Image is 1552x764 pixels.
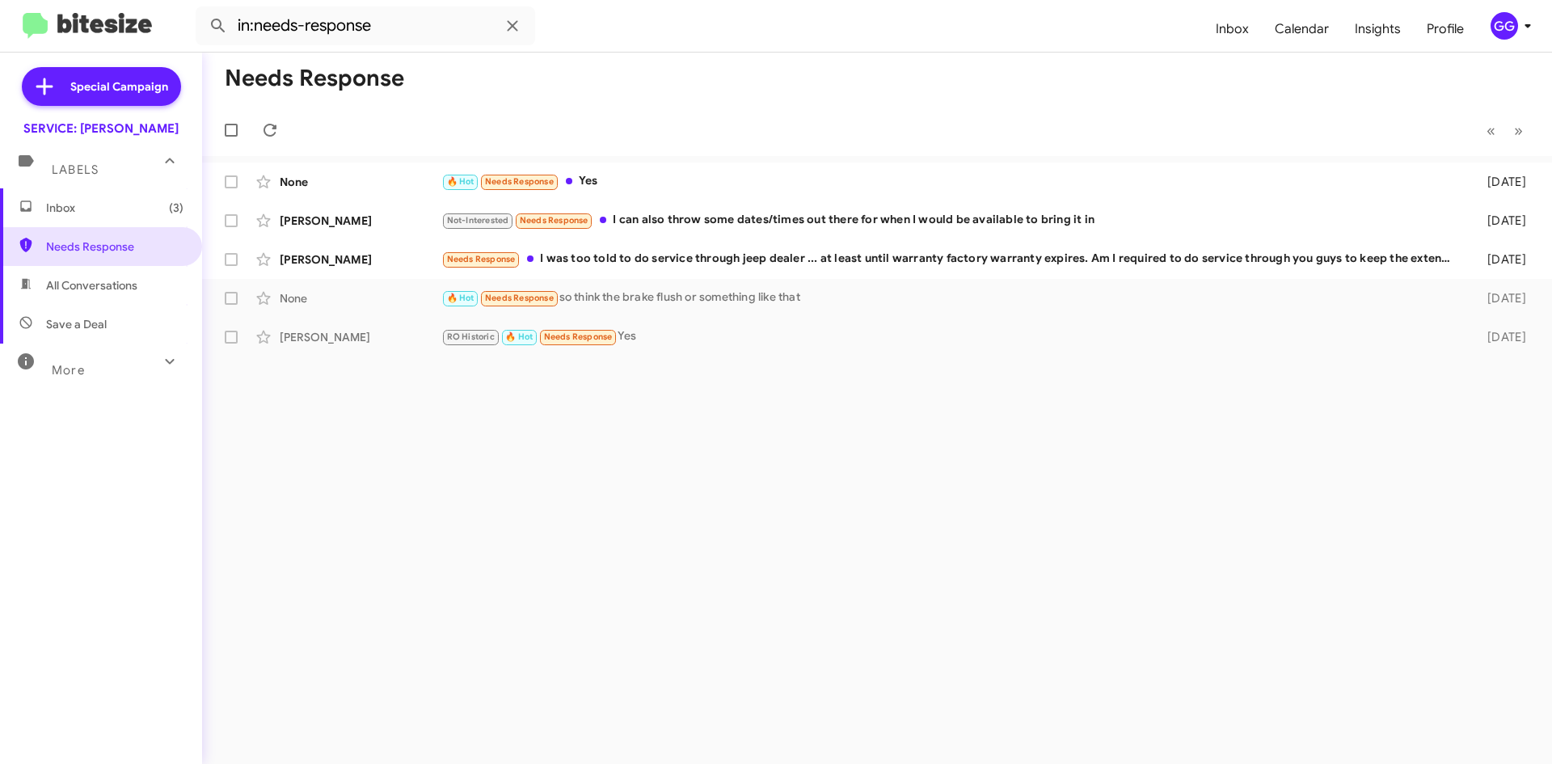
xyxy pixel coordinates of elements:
span: 🔥 Hot [447,293,474,303]
span: 🔥 Hot [505,331,533,342]
div: [DATE] [1461,174,1539,190]
span: Special Campaign [70,78,168,95]
a: Profile [1414,6,1477,53]
div: None [280,290,441,306]
span: Needs Response [485,293,554,303]
div: Yes [441,327,1461,346]
h1: Needs Response [225,65,404,91]
a: Inbox [1203,6,1262,53]
div: [DATE] [1461,290,1539,306]
div: I was too told to do service through jeep dealer ... at least until warranty factory warranty exp... [441,250,1461,268]
input: Search [196,6,535,45]
span: Needs Response [447,254,516,264]
div: [DATE] [1461,329,1539,345]
span: « [1487,120,1495,141]
div: GG [1491,12,1518,40]
button: Next [1504,114,1533,147]
span: 🔥 Hot [447,176,474,187]
div: so think the brake flush or something like that [441,289,1461,307]
span: Needs Response [485,176,554,187]
span: Save a Deal [46,316,107,332]
div: None [280,174,441,190]
div: [PERSON_NAME] [280,329,441,345]
a: Special Campaign [22,67,181,106]
span: Needs Response [544,331,613,342]
span: More [52,363,85,378]
div: Yes [441,172,1461,191]
a: Insights [1342,6,1414,53]
span: All Conversations [46,277,137,293]
span: Needs Response [520,215,588,226]
div: I can also throw some dates/times out there for when I would be available to bring it in [441,211,1461,230]
span: Labels [52,163,99,177]
div: SERVICE: [PERSON_NAME] [23,120,179,137]
span: (3) [169,200,183,216]
span: Not-Interested [447,215,509,226]
span: Needs Response [46,238,183,255]
span: Inbox [46,200,183,216]
a: Calendar [1262,6,1342,53]
button: GG [1477,12,1534,40]
span: » [1514,120,1523,141]
div: [DATE] [1461,251,1539,268]
div: [PERSON_NAME] [280,251,441,268]
span: RO Historic [447,331,495,342]
button: Previous [1477,114,1505,147]
nav: Page navigation example [1478,114,1533,147]
div: [PERSON_NAME] [280,213,441,229]
div: [DATE] [1461,213,1539,229]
